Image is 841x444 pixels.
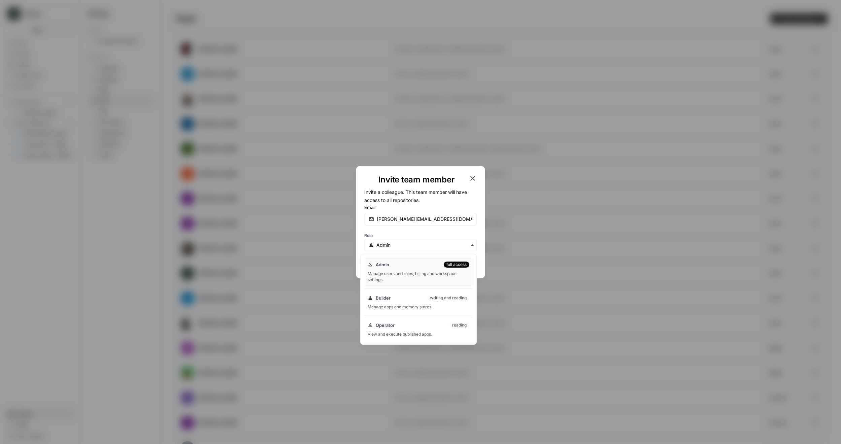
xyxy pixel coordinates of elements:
[368,304,469,310] div: Manage apps and memory stores.
[364,204,477,211] label: Email
[376,242,472,248] input: Admin
[364,233,373,238] span: Role
[368,331,469,337] div: View and execute published apps.
[376,295,391,301] span: Builder
[449,322,469,328] div: reading
[444,262,469,268] div: full access
[377,216,472,223] input: email@company.com
[364,189,467,203] span: Invite a colleague. This team member will have access to all repositories.
[376,322,395,329] span: Operator
[376,261,389,268] span: Admin
[364,174,469,185] h1: Invite team member
[427,295,469,301] div: writing and reading
[368,271,469,283] div: Manage users and roles, billing and workspace settings.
